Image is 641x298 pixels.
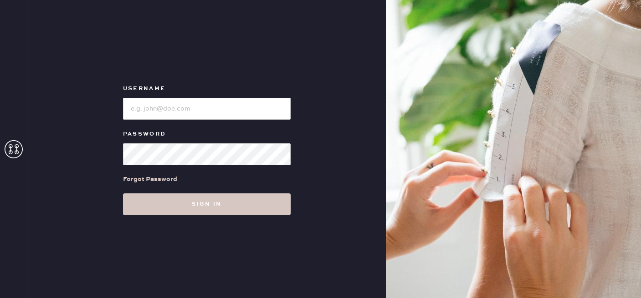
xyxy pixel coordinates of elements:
[123,174,177,184] div: Forgot Password
[123,83,291,94] label: Username
[123,165,177,193] a: Forgot Password
[123,129,291,140] label: Password
[123,193,291,215] button: Sign in
[123,98,291,120] input: e.g. john@doe.com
